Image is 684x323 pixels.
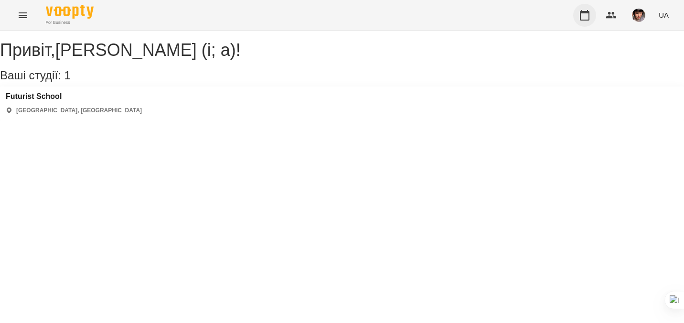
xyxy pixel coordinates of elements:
span: For Business [46,20,94,26]
button: UA [655,6,673,24]
span: 1 [64,69,70,82]
img: b8fbca79ea57ea01ca40960d7c8fc480.jpg [632,9,645,22]
span: UA [659,10,669,20]
a: Futurist School [6,92,142,101]
button: Menu [11,4,34,27]
img: Voopty Logo [46,5,94,19]
p: [GEOGRAPHIC_DATA], [GEOGRAPHIC_DATA] [16,107,142,115]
